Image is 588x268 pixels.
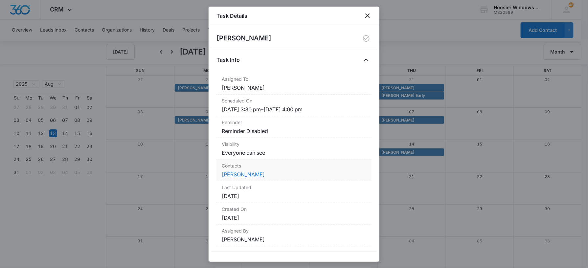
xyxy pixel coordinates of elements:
[222,162,366,169] dt: Contacts
[216,12,247,20] h1: Task Details
[222,127,366,135] dd: Reminder Disabled
[222,119,366,126] dt: Reminder
[222,214,366,222] dd: [DATE]
[216,203,372,225] div: Created On[DATE]
[222,171,265,178] a: [PERSON_NAME]
[216,181,372,203] div: Last Updated[DATE]
[222,235,366,243] dd: [PERSON_NAME]
[222,141,366,147] dt: Visibility
[222,149,366,157] dd: Everyone can see
[222,105,366,113] dd: [DATE] 3:30 pm – [DATE] 4:00 pm
[364,12,372,20] button: close
[216,95,372,116] div: Scheduled On[DATE] 3:30 pm–[DATE] 4:00 pm
[216,116,372,138] div: ReminderReminder Disabled
[216,138,372,160] div: VisibilityEveryone can see
[222,97,366,104] dt: Scheduled On
[361,55,372,65] button: Close
[222,76,366,82] dt: Assigned To
[222,184,366,191] dt: Last Updated
[216,56,240,64] h4: Task Info
[216,73,372,95] div: Assigned To[PERSON_NAME]
[216,160,372,181] div: Contacts[PERSON_NAME]
[222,192,366,200] dd: [DATE]
[216,33,271,44] h2: [PERSON_NAME]
[222,227,366,234] dt: Assigned By
[222,206,366,212] dt: Created On
[222,84,366,92] dd: [PERSON_NAME]
[216,225,372,246] div: Assigned By[PERSON_NAME]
